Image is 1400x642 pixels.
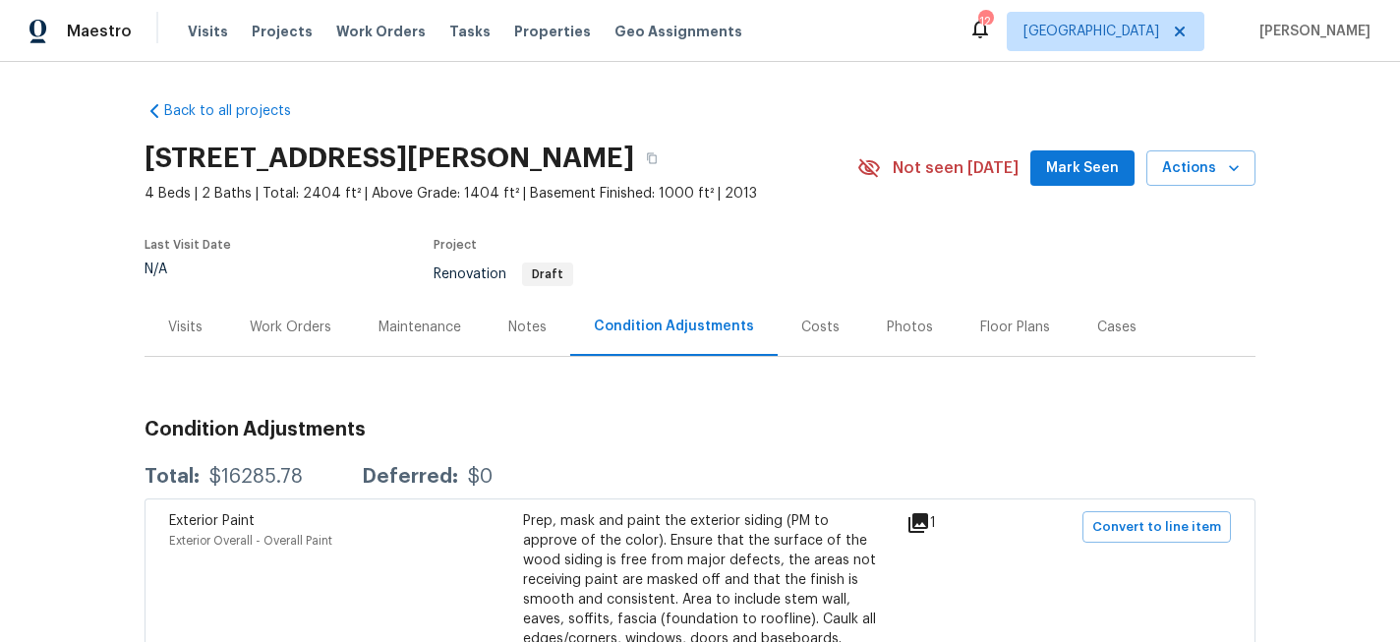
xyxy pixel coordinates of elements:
span: Actions [1162,156,1240,181]
span: Projects [252,22,313,41]
div: Condition Adjustments [594,317,754,336]
div: Visits [168,318,203,337]
h2: [STREET_ADDRESS][PERSON_NAME] [145,148,634,168]
h3: Condition Adjustments [145,420,1255,439]
div: N/A [145,263,231,276]
span: [GEOGRAPHIC_DATA] [1023,22,1159,41]
div: Maintenance [379,318,461,337]
button: Convert to line item [1082,511,1231,543]
span: Exterior Paint [169,514,255,528]
div: Notes [508,318,547,337]
div: $16285.78 [209,467,303,487]
span: Draft [524,268,571,280]
span: Work Orders [336,22,426,41]
span: Geo Assignments [614,22,742,41]
span: Maestro [67,22,132,41]
span: Properties [514,22,591,41]
span: Tasks [449,25,491,38]
span: Last Visit Date [145,239,231,251]
a: Back to all projects [145,101,333,121]
span: Visits [188,22,228,41]
span: 4 Beds | 2 Baths | Total: 2404 ft² | Above Grade: 1404 ft² | Basement Finished: 1000 ft² | 2013 [145,184,857,204]
span: Renovation [434,267,573,281]
span: Not seen [DATE] [893,158,1019,178]
div: Cases [1097,318,1137,337]
button: Mark Seen [1030,150,1135,187]
span: Mark Seen [1046,156,1119,181]
div: Work Orders [250,318,331,337]
span: Project [434,239,477,251]
div: 1 [906,511,999,535]
div: 12 [978,12,992,31]
span: Convert to line item [1092,516,1221,539]
button: Actions [1146,150,1255,187]
div: $0 [468,467,493,487]
span: Exterior Overall - Overall Paint [169,535,332,547]
div: Floor Plans [980,318,1050,337]
div: Costs [801,318,840,337]
div: Deferred: [362,467,458,487]
span: [PERSON_NAME] [1252,22,1371,41]
div: Photos [887,318,933,337]
button: Copy Address [634,141,670,176]
div: Total: [145,467,200,487]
